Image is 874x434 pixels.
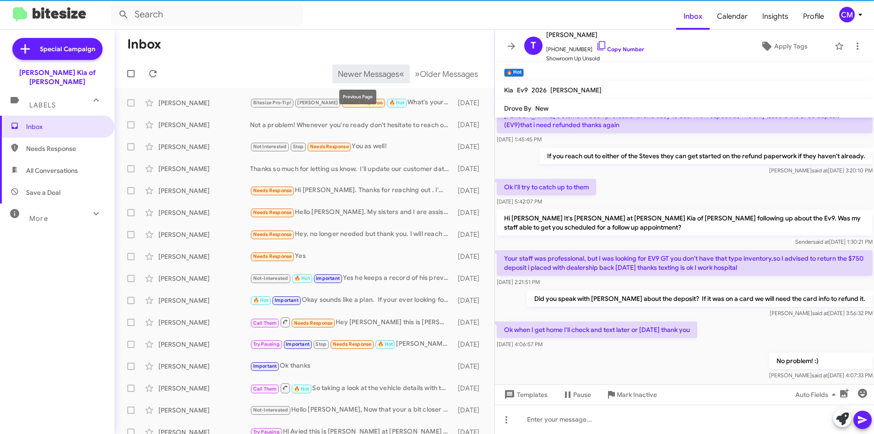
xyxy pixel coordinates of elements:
[710,3,755,30] a: Calendar
[598,386,664,403] button: Mark Inactive
[453,120,487,129] div: [DATE]
[502,386,548,403] span: Templates
[26,122,104,131] span: Inbox
[420,69,478,79] span: Older Messages
[253,341,280,347] span: Try Pausing
[774,38,808,54] span: Apply Tags
[453,274,487,283] div: [DATE]
[250,164,453,173] div: Thanks so much for letting us know. I'll update our customer database now.
[497,250,873,276] p: Your staff was professional, but I was looking for EV9 GT you don't have that type inventory,so I...
[555,386,598,403] button: Pause
[26,144,104,153] span: Needs Response
[294,386,309,392] span: 🔥 Hot
[546,29,644,40] span: [PERSON_NAME]
[453,98,487,107] div: [DATE]
[333,64,483,83] nav: Page navigation example
[539,148,872,164] p: If you reach out to either of the Steves they can get started on the refund paperwork if they hav...
[250,339,453,349] div: [PERSON_NAME] we will be at [GEOGRAPHIC_DATA] around 10am
[253,231,292,237] span: Needs Response
[253,253,292,259] span: Needs Response
[158,384,250,393] div: [PERSON_NAME]
[504,69,524,77] small: 🔥 Hot
[497,179,596,195] p: Ok I'll try to catch up to them
[769,372,872,379] span: [PERSON_NAME] [DATE] 4:07:33 PM
[250,141,453,152] div: You as well!
[676,3,710,30] a: Inbox
[495,386,555,403] button: Templates
[737,38,830,54] button: Apply Tags
[250,229,453,240] div: Hey, no longer needed but thank you. I will reach out if I need any help And will consider you gu...
[250,120,453,129] div: Not a problem! Whenever you're ready don't hesitate to reach out to us. We would be happy to assi...
[389,100,405,106] span: 🔥 Hot
[253,407,288,413] span: Not-Interested
[453,164,487,173] div: [DATE]
[399,68,404,80] span: «
[497,198,542,205] span: [DATE] 5:42:07 PM
[812,310,828,316] span: said at
[158,208,250,217] div: [PERSON_NAME]
[339,90,376,104] div: Previous Page
[26,166,78,175] span: All Conversations
[253,386,277,392] span: Call Them
[839,7,855,22] div: CM
[532,86,547,94] span: 2026
[453,340,487,349] div: [DATE]
[253,275,288,281] span: Not-Interested
[158,406,250,415] div: [PERSON_NAME]
[769,167,872,174] span: [PERSON_NAME] [DATE] 3:20:10 PM
[769,353,872,369] p: No problem! :)
[453,296,487,305] div: [DATE]
[297,100,338,106] span: [PERSON_NAME]
[158,340,250,349] div: [PERSON_NAME]
[253,297,269,303] span: 🔥 Hot
[453,142,487,151] div: [DATE]
[504,104,532,113] span: Drove By
[755,3,796,30] a: Insights
[546,40,644,54] span: [PHONE_NUMBER]
[111,4,303,26] input: Search
[546,54,644,63] span: Showroom Up Unsold
[250,251,453,262] div: Yes
[293,144,304,150] span: Stop
[253,188,292,193] span: Needs Response
[29,101,56,109] span: Labels
[253,363,277,369] span: Important
[253,144,287,150] span: Not Interested
[250,405,453,415] div: Hello [PERSON_NAME], Now that your a bit closer to your lease end, would you consider an early up...
[12,38,103,60] a: Special Campaign
[811,167,827,174] span: said at
[788,386,847,403] button: Auto Fields
[453,230,487,239] div: [DATE]
[158,120,250,129] div: [PERSON_NAME]
[250,361,453,371] div: Ok thanks
[409,64,483,83] button: Next
[527,290,872,307] p: Did you speak with [PERSON_NAME] about the deposit? If it was on a card we will need the card inf...
[596,46,644,53] a: Copy Number
[497,341,543,348] span: [DATE] 4:06:57 PM
[127,37,161,52] h1: Inbox
[158,142,250,151] div: [PERSON_NAME]
[158,98,250,107] div: [PERSON_NAME]
[497,136,542,143] span: [DATE] 1:45:45 PM
[796,3,831,30] a: Profile
[453,384,487,393] div: [DATE]
[158,362,250,371] div: [PERSON_NAME]
[294,275,310,281] span: 🔥 Hot
[497,210,873,236] p: Hi [PERSON_NAME] It's [PERSON_NAME] at [PERSON_NAME] Kia of [PERSON_NAME] following up about the ...
[158,164,250,173] div: [PERSON_NAME]
[250,316,453,328] div: Hey [PERSON_NAME] this is [PERSON_NAME] we spoke the other day can u call me at [PHONE_NUMBER]
[531,38,536,53] span: T
[294,320,333,326] span: Needs Response
[333,341,372,347] span: Needs Response
[338,69,399,79] span: Newer Messages
[453,362,487,371] div: [DATE]
[535,104,548,113] span: New
[316,275,340,281] span: Important
[250,185,453,196] div: Hi [PERSON_NAME]. Thanks for reaching out . I'm still looking for the wolf gray - love to see a p...
[453,318,487,327] div: [DATE]
[275,297,299,303] span: Important
[415,68,420,80] span: »
[158,318,250,327] div: [PERSON_NAME]
[250,295,453,305] div: Okay sounds like a plan. If your ever looking for an extended warranty we are happy to help out w...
